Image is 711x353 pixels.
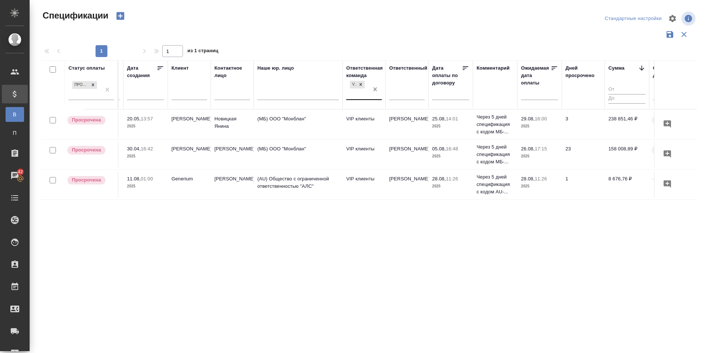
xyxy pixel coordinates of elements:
[2,166,28,185] a: 42
[605,111,649,137] td: 238 851,46 ₽
[389,64,427,72] div: Ответственный
[605,141,649,167] td: 158 008,89 ₽
[608,94,645,103] input: До
[6,126,24,140] a: П
[343,111,385,137] td: VIP клиенты
[521,64,551,87] div: Ожидаемая дата оплаты
[6,107,24,122] a: В
[385,141,428,167] td: [PERSON_NAME]
[608,64,624,72] div: Сумма
[141,116,153,121] p: 13:57
[141,176,153,182] p: 01:00
[565,64,601,79] div: Дней просрочено
[127,64,157,79] div: Дата создания
[69,64,105,72] div: Статус оплаты
[343,171,385,197] td: VIP клиенты
[446,146,458,151] p: 16:48
[13,168,27,176] span: 42
[171,64,188,72] div: Клиент
[141,146,153,151] p: 16:42
[477,113,514,136] p: Через 5 дней спецификация с кодом МБ-...
[432,153,469,160] p: 2025
[432,146,446,151] p: 05.08,
[521,176,535,182] p: 28.08,
[72,146,101,154] p: Просрочена
[254,171,343,197] td: (AU) Общество с ограниченной ответственностью "АЛС"
[257,64,294,72] div: Наше юр. лицо
[127,146,141,151] p: 30.04,
[446,176,458,182] p: 11:26
[432,176,446,182] p: 28.08,
[187,46,218,57] span: из 1 страниц
[211,141,254,167] td: [PERSON_NAME]
[562,141,605,167] td: 23
[72,81,89,89] div: Просрочена
[111,10,129,22] button: Создать
[211,171,254,197] td: [PERSON_NAME]
[71,80,98,90] div: Просрочена
[127,123,164,130] p: 2025
[477,143,514,166] p: Через 5 дней спецификация с кодом МБ-...
[663,27,677,41] button: Сохранить фильтры
[127,116,141,121] p: 20.05,
[41,10,109,21] span: Спецификации
[9,111,20,118] span: В
[521,123,558,130] p: 2025
[254,111,343,137] td: (МБ) ООО "Монблан"
[127,176,141,182] p: 11.08,
[562,171,605,197] td: 1
[127,153,164,160] p: 2025
[385,171,428,197] td: [PERSON_NAME]
[349,80,365,89] div: VIP клиенты
[127,183,164,190] p: 2025
[521,116,535,121] p: 29.08,
[171,175,207,183] p: Generium
[535,176,547,182] p: 11:26
[432,116,446,121] p: 25.08,
[521,183,558,190] p: 2025
[72,176,101,184] p: Просрочена
[521,153,558,160] p: 2025
[477,64,510,72] div: Комментарий
[521,146,535,151] p: 26.08,
[653,64,701,79] div: Cтатус документации
[608,85,645,94] input: От
[605,171,649,197] td: 8 676,76 ₽
[171,115,207,123] p: [PERSON_NAME]
[477,173,514,196] p: Через 5 дней спецификация с кодом AU-...
[677,27,691,41] button: Сбросить фильтры
[681,11,697,26] span: Посмотреть информацию
[535,116,547,121] p: 16:00
[171,145,207,153] p: [PERSON_NAME]
[535,146,547,151] p: 17:15
[343,141,385,167] td: VIP клиенты
[432,123,469,130] p: 2025
[446,116,458,121] p: 14:01
[562,111,605,137] td: 3
[9,129,20,137] span: П
[432,183,469,190] p: 2025
[350,81,357,89] div: VIP клиенты
[664,10,681,27] span: Настроить таблицу
[346,64,383,79] div: Ответственная команда
[72,116,101,124] p: Просрочена
[214,64,250,79] div: Контактное лицо
[432,64,462,87] div: Дата оплаты по договору
[603,13,664,24] div: split button
[211,111,254,137] td: Новицкая Янина
[385,111,428,137] td: [PERSON_NAME]
[254,141,343,167] td: (МБ) ООО "Монблан"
